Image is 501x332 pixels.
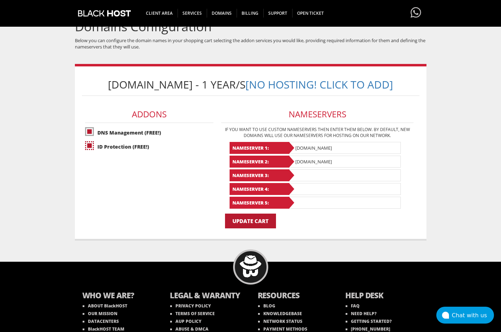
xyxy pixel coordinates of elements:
[83,318,119,324] a: DATACENTERS
[346,303,360,309] a: FAQ
[85,126,213,139] label: DNS Management (FREE!)
[452,312,494,319] div: Chat with us
[178,9,207,18] span: SERVICES
[85,141,213,153] label: ID Protection (FREE!)
[346,326,390,332] a: [PHONE_NUMBER]
[207,9,237,18] span: Domains
[436,307,494,324] button: Chat with us
[258,290,332,302] b: RESOURCES
[230,142,289,154] b: Nameserver 1:
[170,318,201,324] a: AUP POLICY
[230,169,289,181] b: Nameserver 3:
[263,9,293,18] span: Support
[141,9,178,18] span: CLIENT AREA
[170,311,215,317] a: TERMS OF SERVICE
[230,197,289,209] b: Nameserver 5:
[245,77,393,92] a: [No Hosting! Click to Add]
[345,290,419,302] b: HELP DESK
[258,318,302,324] a: NETWORK STATUS
[83,311,117,317] a: OUR MISSION
[346,311,377,317] a: NEED HELP?
[225,214,276,228] input: Update Cart
[75,20,426,34] h1: Domains Configuration
[221,126,413,138] p: If you want to use custom nameservers then enter them below. By default, new domains will use our...
[258,326,307,332] a: PAYMENT METHODS
[230,183,289,195] b: Nameserver 4:
[292,9,329,18] span: Open Ticket
[75,37,426,50] p: Below you can configure the domain names in your shopping cart selecting the addon services you w...
[82,73,419,96] h1: [DOMAIN_NAME] - 1 Year/s
[258,303,275,309] a: BLOG
[82,290,156,302] b: WHO WE ARE?
[230,156,289,168] b: Nameserver 2:
[83,303,127,309] a: ABOUT BlackHOST
[237,9,264,18] span: Billing
[85,106,213,123] h3: Addons
[170,303,211,309] a: PRIVACY POLICY
[221,106,413,123] h3: Nameservers
[239,255,262,278] img: BlackHOST mascont, Blacky.
[170,326,208,332] a: ABUSE & DMCA
[170,290,244,302] b: LEGAL & WARANTY
[83,326,124,332] a: BlackHOST TEAM
[258,311,302,317] a: KNOWLEDGEBASE
[346,318,392,324] a: GETTING STARTED?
